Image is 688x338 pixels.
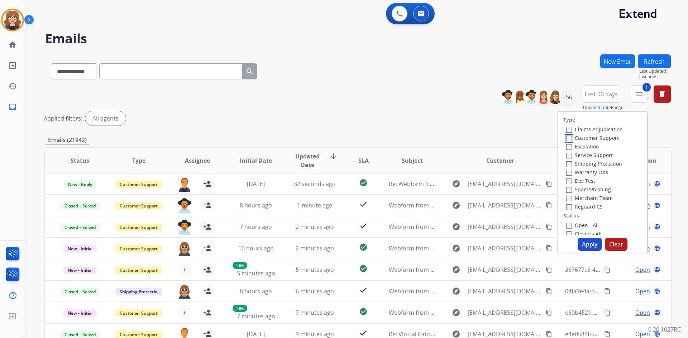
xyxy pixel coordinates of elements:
span: 6 minutes ago [296,287,334,295]
button: Clear [605,238,627,251]
mat-icon: check [359,221,368,230]
label: Dev Test [566,177,595,184]
button: Apply [578,238,602,251]
span: 10 hours ago [238,244,274,252]
mat-icon: check_circle [359,307,368,316]
span: Re: Virtual Card Troubleshooting [389,330,477,338]
label: Type [563,116,575,123]
span: Range [583,104,623,111]
mat-icon: explore [452,308,460,317]
span: Closed – Solved [60,288,100,295]
mat-icon: content_copy [604,266,611,273]
span: Subject [402,156,423,165]
img: agent-avatar [177,198,192,213]
mat-icon: language [654,288,660,294]
button: Updated Date [583,105,611,111]
mat-icon: explore [452,180,460,188]
mat-icon: explore [452,265,460,274]
span: 04fa9e4a-b58f-4946-b770-1c886f678a8f [565,287,670,295]
span: New - Reply [64,181,96,188]
span: Customer Support [115,266,162,274]
label: Spam/Phishing [566,186,611,193]
mat-icon: content_copy [546,245,552,251]
input: Dev Test [566,178,572,184]
mat-icon: language [654,309,660,316]
span: 2 minutes ago [296,223,334,231]
mat-icon: explore [452,222,460,231]
span: 1 minute ago [297,201,333,209]
mat-icon: explore [452,244,460,253]
span: Last Updated: [639,68,671,74]
label: Merchant Team [566,195,613,201]
span: Open [635,265,650,274]
img: avatar [3,10,23,30]
span: Just now [639,74,671,80]
label: Service Support [566,152,613,158]
input: Claims Adjudication [566,127,572,133]
span: + [183,308,186,317]
img: agent-avatar [177,177,192,192]
mat-icon: explore [452,287,460,295]
img: agent-avatar [177,284,192,299]
span: Customer Support [115,202,162,210]
span: e4e0584f-5672-4066-a579-168e2821211d [565,330,674,338]
span: Open [635,287,650,295]
span: 2 minutes ago [296,244,334,252]
span: Customer Support [115,245,162,253]
span: SLA [358,156,369,165]
span: 1 [642,83,651,92]
mat-icon: person_add [203,222,212,231]
mat-icon: content_copy [604,331,611,337]
mat-icon: language [654,331,660,337]
button: + [177,305,192,320]
span: Webform from [EMAIL_ADDRESS][DOMAIN_NAME] on [DATE] [389,266,551,274]
span: [EMAIL_ADDRESS][DOMAIN_NAME] [468,180,541,188]
input: Reguard CS [566,204,572,210]
span: 267677c6-4a7a-4ecc-9e07-3fe669518621 [565,266,673,274]
span: Open [635,308,650,317]
p: New [233,305,247,312]
span: Shipping Protection [115,288,164,295]
span: Initial Date [240,156,272,165]
label: Claims Adjudication [566,126,623,133]
mat-icon: person_add [203,308,212,317]
h2: Emails [45,31,671,46]
span: Updated Date [291,152,324,169]
mat-icon: person_add [203,180,212,188]
input: Warranty Ops [566,170,572,176]
span: Type [132,156,145,165]
mat-icon: person_add [203,201,212,210]
input: Spam/Phishing [566,187,572,193]
span: New - Initial [63,309,97,317]
mat-icon: person_add [203,265,212,274]
span: [EMAIL_ADDRESS][DOMAIN_NAME] [468,201,541,210]
mat-icon: explore [452,201,460,210]
input: Service Support [566,153,572,158]
button: New Email [600,54,635,68]
button: Last 90 days [582,85,621,103]
button: 1 [631,85,648,103]
span: Customer Support [115,181,162,188]
span: 5 minutes ago [237,269,275,277]
mat-icon: content_copy [546,331,552,337]
mat-icon: inbox [8,103,17,111]
span: Status [71,156,89,165]
span: Closed – Solved [60,202,100,210]
div: All agents [85,111,126,126]
mat-icon: content_copy [604,309,611,316]
span: [EMAIL_ADDRESS][DOMAIN_NAME] [468,287,541,295]
span: 7 hours ago [240,223,272,231]
p: Emails (21942) [45,136,90,144]
mat-icon: check [359,329,368,337]
p: New [233,262,247,269]
mat-icon: content_copy [546,288,552,294]
span: Assignee [185,156,210,165]
span: Webform from [EMAIL_ADDRESS][DOMAIN_NAME] on [DATE] [389,309,551,317]
button: Refresh [638,54,671,68]
p: 0.20.1027RC [648,325,681,334]
input: Shipping Protection [566,161,572,167]
label: Warranty Ops [566,169,608,176]
mat-icon: list_alt [8,61,17,70]
mat-icon: check [359,200,368,209]
span: New - Initial [63,245,97,253]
